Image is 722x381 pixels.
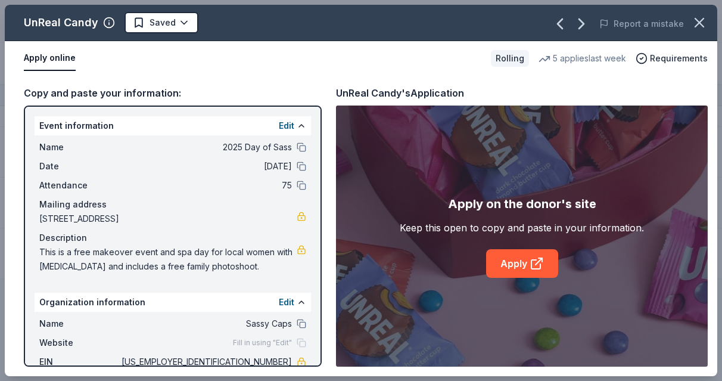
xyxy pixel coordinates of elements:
span: [US_EMPLOYER_IDENTIFICATION_NUMBER] [119,355,292,369]
button: Report a mistake [599,17,684,31]
span: EIN [39,355,119,369]
div: Event information [35,116,311,135]
span: Fill in using "Edit" [233,338,292,348]
span: 2025 Day of Sass [119,140,292,154]
button: Edit [279,119,294,133]
span: Name [39,317,119,331]
span: Website [39,336,119,350]
div: UnReal Candy [24,13,98,32]
div: Mailing address [39,197,306,212]
div: Rolling [491,50,529,67]
span: 75 [119,178,292,193]
div: Apply on the donor's site [448,194,596,213]
span: This is a free makeover event and spa day for local women with [MEDICAL_DATA] and includes a free... [39,245,297,274]
span: [STREET_ADDRESS] [39,212,297,226]
span: Name [39,140,119,154]
button: Requirements [636,51,708,66]
span: Attendance [39,178,119,193]
a: Apply [486,249,558,278]
button: Edit [279,295,294,309]
button: Apply online [24,46,76,71]
div: Description [39,231,306,245]
span: Requirements [650,51,708,66]
div: UnReal Candy's Application [336,85,464,101]
div: Organization information [35,293,311,312]
div: Keep this open to copy and paste in your information. [400,221,644,235]
span: Date [39,159,119,174]
span: Saved [150,16,176,30]
div: Copy and paste your information: [24,85,322,101]
span: Sassy Caps [119,317,292,331]
span: [DATE] [119,159,292,174]
div: 5 applies last week [539,51,626,66]
button: Saved [125,12,198,33]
